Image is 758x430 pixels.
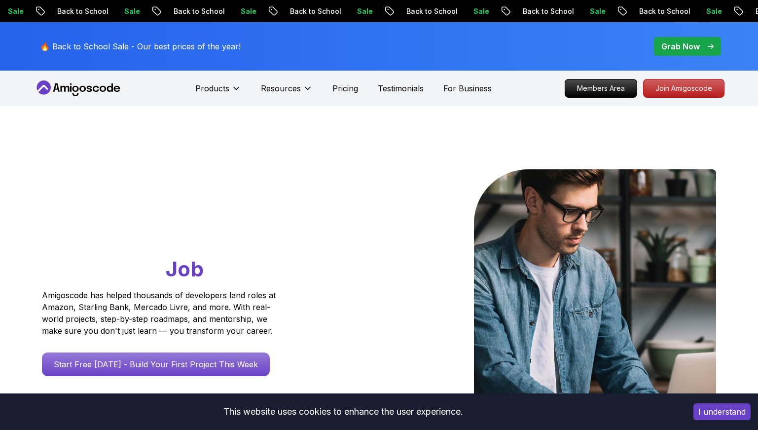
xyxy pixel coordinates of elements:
[398,6,465,16] p: Back to School
[349,6,380,16] p: Sale
[581,6,613,16] p: Sale
[631,6,698,16] p: Back to School
[332,82,358,94] a: Pricing
[643,79,724,98] a: Join Amigoscode
[474,169,716,424] img: hero
[49,6,116,16] p: Back to School
[693,403,751,420] button: Accept cookies
[698,6,729,16] p: Sale
[661,40,700,52] p: Grab Now
[514,6,581,16] p: Back to School
[42,289,279,337] p: Amigoscode has helped thousands of developers land roles at Amazon, Starling Bank, Mercado Livre,...
[261,82,301,94] p: Resources
[42,352,270,376] a: Start Free [DATE] - Build Your First Project This Week
[565,79,637,97] p: Members Area
[443,82,492,94] a: For Business
[42,169,314,283] h1: Go From Learning to Hired: Master Java, Spring Boot & Cloud Skills That Get You the
[465,6,497,16] p: Sale
[116,6,147,16] p: Sale
[195,82,229,94] p: Products
[166,256,204,281] span: Job
[565,79,637,98] a: Members Area
[195,82,241,102] button: Products
[7,401,679,423] div: This website uses cookies to enhance the user experience.
[232,6,264,16] p: Sale
[644,79,724,97] p: Join Amigoscode
[40,40,241,52] p: 🔥 Back to School Sale - Our best prices of the year!
[378,82,424,94] a: Testimonials
[261,82,313,102] button: Resources
[282,6,349,16] p: Back to School
[165,6,232,16] p: Back to School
